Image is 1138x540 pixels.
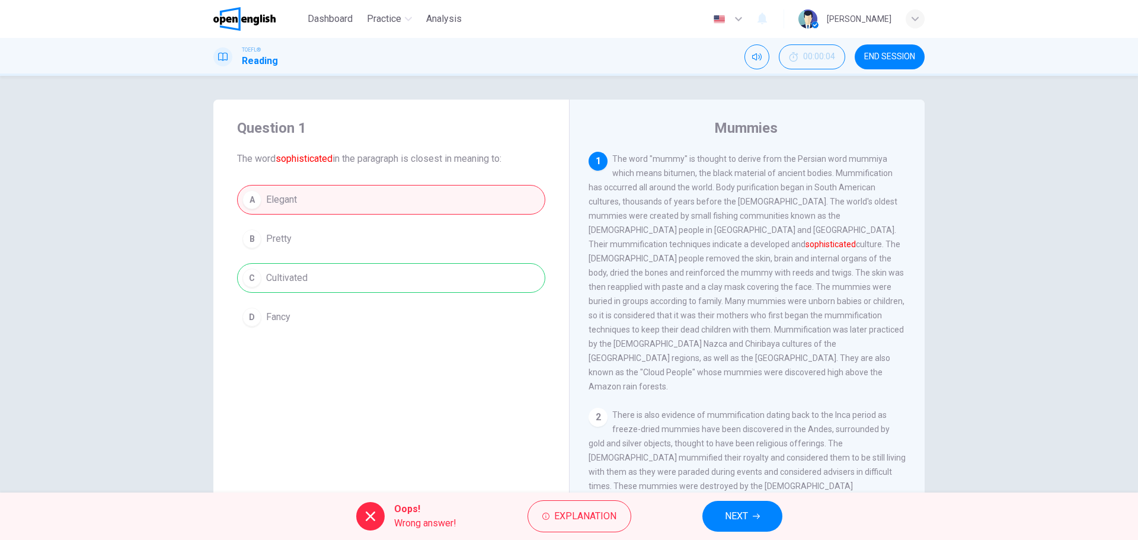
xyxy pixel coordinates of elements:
span: Wrong answer! [394,516,456,531]
img: OpenEnglish logo [213,7,276,31]
button: NEXT [702,501,782,532]
img: en [712,15,727,24]
button: Practice [362,8,417,30]
span: Dashboard [308,12,353,26]
font: sophisticated [276,153,333,164]
img: Profile picture [798,9,817,28]
a: OpenEnglish logo [213,7,303,31]
h1: Reading [242,54,278,68]
button: 00:00:04 [779,44,845,69]
span: NEXT [725,508,748,525]
div: 2 [589,408,608,427]
button: Analysis [421,8,466,30]
div: [PERSON_NAME] [827,12,891,26]
span: END SESSION [864,52,915,62]
span: 00:00:04 [803,52,835,62]
span: The word "mummy" is thought to derive from the Persian word mummiya which means bitumen, the blac... [589,154,904,391]
button: Explanation [528,500,631,532]
h4: Mummies [714,119,778,138]
div: Mute [744,44,769,69]
span: TOEFL® [242,46,261,54]
div: Hide [779,44,845,69]
h4: Question 1 [237,119,545,138]
div: 1 [589,152,608,171]
span: Practice [367,12,401,26]
font: sophisticated [805,239,856,249]
span: The word in the paragraph is closest in meaning to: [237,152,545,166]
button: END SESSION [855,44,925,69]
span: Oops! [394,502,456,516]
span: Explanation [554,508,616,525]
button: Dashboard [303,8,357,30]
span: Analysis [426,12,462,26]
